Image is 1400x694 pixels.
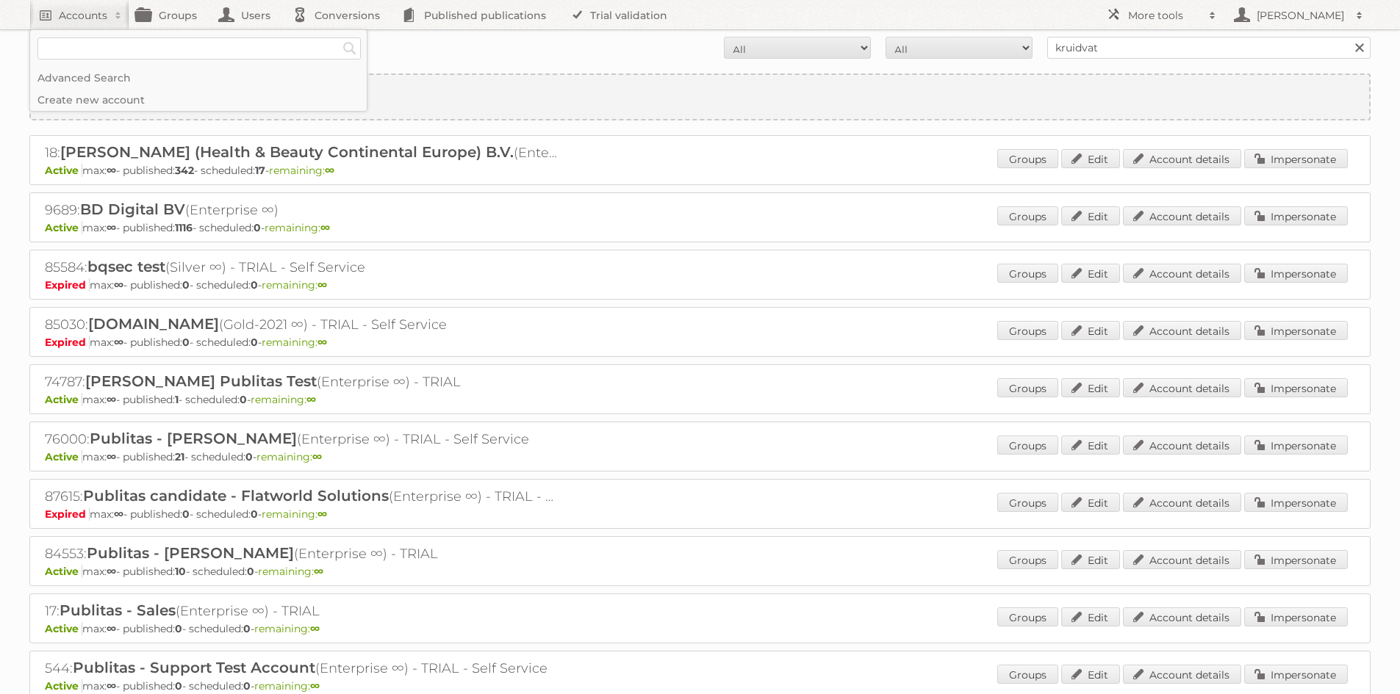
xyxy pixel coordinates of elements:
[317,507,327,521] strong: ∞
[107,221,116,234] strong: ∞
[245,450,253,463] strong: 0
[1244,149,1348,168] a: Impersonate
[251,278,258,292] strong: 0
[320,221,330,234] strong: ∞
[59,8,107,23] h2: Accounts
[325,164,334,177] strong: ∞
[997,264,1058,283] a: Groups
[175,164,194,177] strong: 342
[45,336,1355,349] p: max: - published: - scheduled: -
[997,607,1058,626] a: Groups
[45,601,559,621] h2: 17: (Enterprise ∞) - TRIAL
[1244,435,1348,455] a: Impersonate
[45,450,82,463] span: Active
[107,393,116,406] strong: ∞
[243,622,251,635] strong: 0
[317,278,327,292] strong: ∞
[1061,550,1120,569] a: Edit
[45,372,559,391] h2: 74787: (Enterprise ∞) - TRIAL
[175,565,186,578] strong: 10
[45,565,82,578] span: Active
[45,393,82,406] span: Active
[45,278,1355,292] p: max: - published: - scheduled: -
[73,659,315,676] span: Publitas - Support Test Account
[1123,435,1241,455] a: Account details
[1061,493,1120,512] a: Edit
[90,430,297,447] span: Publitas - [PERSON_NAME]
[997,378,1058,397] a: Groups
[45,487,559,506] h2: 87615: (Enterprise ∞) - TRIAL - Self Service
[251,336,258,349] strong: 0
[45,622,82,635] span: Active
[45,315,559,334] h2: 85030: (Gold-2021 ∞) - TRIAL - Self Service
[107,164,116,177] strong: ∞
[1123,378,1241,397] a: Account details
[269,164,334,177] span: remaining:
[45,278,90,292] span: Expired
[1244,206,1348,225] a: Impersonate
[262,278,327,292] span: remaining:
[317,336,327,349] strong: ∞
[114,507,123,521] strong: ∞
[45,622,1355,635] p: max: - published: - scheduled: -
[83,487,389,505] span: Publitas candidate - Flatworld Solutions
[45,679,82,693] span: Active
[312,450,322,463] strong: ∞
[339,37,361,59] input: Search
[60,601,176,619] span: Publitas - Sales
[1244,607,1348,626] a: Impersonate
[265,221,330,234] span: remaining:
[45,430,559,449] h2: 76000: (Enterprise ∞) - TRIAL - Self Service
[1244,493,1348,512] a: Impersonate
[87,544,294,562] span: Publitas - [PERSON_NAME]
[182,336,190,349] strong: 0
[45,143,559,162] h2: 18: (Enterprise ∞)
[1061,607,1120,626] a: Edit
[87,258,165,275] span: bqsec test
[243,679,251,693] strong: 0
[31,75,1369,119] a: Create new account
[45,565,1355,578] p: max: - published: - scheduled: -
[175,622,182,635] strong: 0
[30,67,367,89] a: Advanced Search
[997,435,1058,455] a: Groups
[45,507,1355,521] p: max: - published: - scheduled: -
[80,200,185,218] span: BD Digital BV
[1061,264,1120,283] a: Edit
[1123,149,1241,168] a: Account details
[1244,550,1348,569] a: Impersonate
[262,507,327,521] span: remaining:
[85,372,317,390] span: [PERSON_NAME] Publitas Test
[1244,264,1348,283] a: Impersonate
[175,393,179,406] strong: 1
[107,450,116,463] strong: ∞
[45,507,90,521] span: Expired
[45,544,559,563] h2: 84553: (Enterprise ∞) - TRIAL
[45,336,90,349] span: Expired
[310,679,320,693] strong: ∞
[88,315,219,333] span: [DOMAIN_NAME]
[175,221,193,234] strong: 1116
[997,493,1058,512] a: Groups
[45,258,559,277] h2: 85584: (Silver ∞) - TRIAL - Self Service
[45,164,82,177] span: Active
[1061,435,1120,455] a: Edit
[251,507,258,521] strong: 0
[1253,8,1349,23] h2: [PERSON_NAME]
[255,164,265,177] strong: 17
[251,393,316,406] span: remaining:
[1123,206,1241,225] a: Account details
[258,565,323,578] span: remaining:
[114,336,123,349] strong: ∞
[997,206,1058,225] a: Groups
[306,393,316,406] strong: ∞
[45,221,82,234] span: Active
[175,450,184,463] strong: 21
[1128,8,1202,23] h2: More tools
[1123,607,1241,626] a: Account details
[45,659,559,678] h2: 544: (Enterprise ∞) - TRIAL - Self Service
[997,149,1058,168] a: Groups
[1061,321,1120,340] a: Edit
[1244,378,1348,397] a: Impersonate
[107,679,116,693] strong: ∞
